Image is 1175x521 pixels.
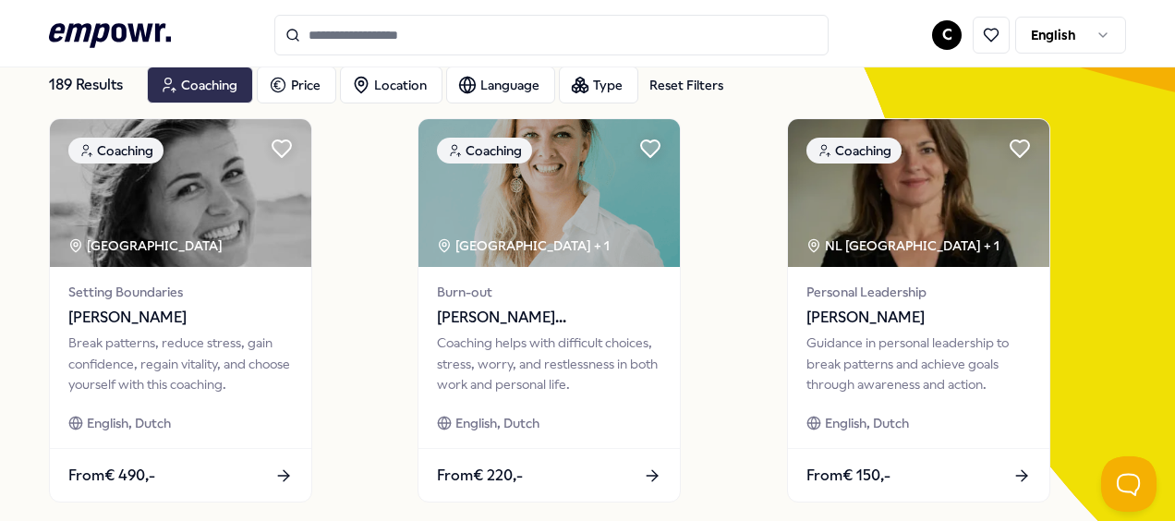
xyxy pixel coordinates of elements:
div: Reset Filters [649,75,723,95]
span: From € 150,- [806,464,890,488]
span: English, Dutch [87,413,171,433]
div: Coaching [68,138,164,164]
button: Location [340,67,442,103]
button: Language [446,67,555,103]
div: Guidance in personal leadership to break patterns and achieve goals through awareness and action. [806,333,1031,394]
div: Coaching [806,138,902,164]
span: From € 490,- [68,464,155,488]
div: Coaching [437,138,532,164]
img: package image [788,119,1049,267]
div: 189 Results [49,67,132,103]
span: English, Dutch [825,413,909,433]
div: NL [GEOGRAPHIC_DATA] + 1 [806,236,999,256]
a: package imageCoachingNL [GEOGRAPHIC_DATA] + 1Personal Leadership[PERSON_NAME]Guidance in personal... [787,118,1050,503]
span: English, Dutch [455,413,539,433]
img: package image [418,119,680,267]
span: From € 220,- [437,464,523,488]
span: [PERSON_NAME] [68,306,293,330]
span: [PERSON_NAME] [806,306,1031,330]
a: package imageCoaching[GEOGRAPHIC_DATA] Setting Boundaries[PERSON_NAME]Break patterns, reduce stre... [49,118,312,503]
a: package imageCoaching[GEOGRAPHIC_DATA] + 1Burn-out[PERSON_NAME][GEOGRAPHIC_DATA]Coaching helps wi... [418,118,681,503]
div: [GEOGRAPHIC_DATA] [68,236,225,256]
iframe: Help Scout Beacon - Open [1101,456,1157,512]
span: Personal Leadership [806,282,1031,302]
div: Break patterns, reduce stress, gain confidence, regain vitality, and choose yourself with this co... [68,333,293,394]
button: C [932,20,962,50]
button: Price [257,67,336,103]
span: [PERSON_NAME][GEOGRAPHIC_DATA] [437,306,661,330]
span: Burn-out [437,282,661,302]
button: Type [559,67,638,103]
div: [GEOGRAPHIC_DATA] + 1 [437,236,610,256]
button: Coaching [147,67,253,103]
img: package image [50,119,311,267]
span: Setting Boundaries [68,282,293,302]
input: Search for products, categories or subcategories [274,15,829,55]
div: Coaching helps with difficult choices, stress, worry, and restlessness in both work and personal ... [437,333,661,394]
